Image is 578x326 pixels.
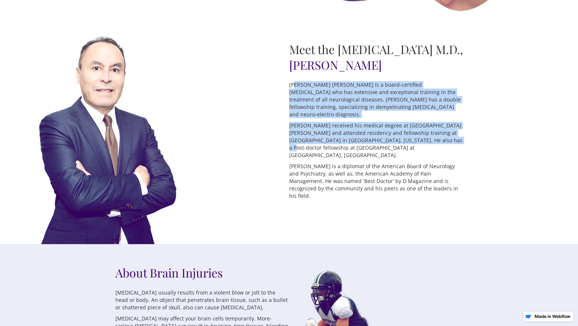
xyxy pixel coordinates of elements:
[289,57,382,73] span: [PERSON_NAME]
[289,81,463,118] p: [PERSON_NAME] [PERSON_NAME] is a board-certified [MEDICAL_DATA] who has extensive and exceptional...
[115,289,289,311] p: [MEDICAL_DATA] usually results from a violent blow or jolt to the head or body. An object that pe...
[289,41,463,73] h2: Meet the [MEDICAL_DATA] M.D.,
[115,265,289,280] h2: About Brain Injuries
[289,163,463,200] p: [PERSON_NAME] is a diplomat of the American Board of Neurology and Psychiatry, as well as, the Am...
[289,122,463,159] p: [PERSON_NAME] received his medical degree at [GEOGRAPHIC_DATA][PERSON_NAME] and attended residenc...
[534,315,571,318] img: Made in Webflow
